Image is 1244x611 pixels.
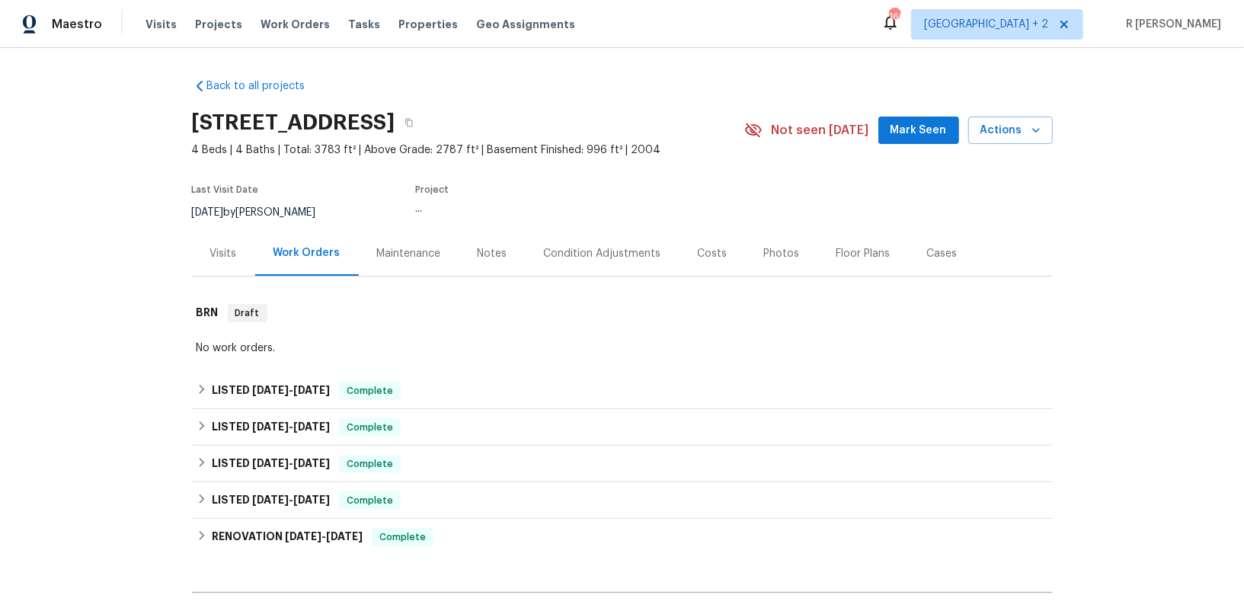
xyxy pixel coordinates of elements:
span: [DATE] [192,207,224,218]
span: Last Visit Date [192,185,259,194]
span: Properties [398,17,458,32]
span: [DATE] [326,531,363,542]
button: Mark Seen [878,117,959,145]
h6: RENOVATION [212,528,363,546]
span: Tasks [348,19,380,30]
span: [DATE] [293,421,330,432]
div: 166 [889,9,900,24]
div: LISTED [DATE]-[DATE]Complete [192,373,1053,409]
a: Back to all projects [192,78,338,94]
div: ... [416,203,708,214]
span: Project [416,185,449,194]
span: Complete [373,529,432,545]
div: Floor Plans [836,246,891,261]
span: Complete [341,493,399,508]
span: Projects [195,17,242,32]
div: LISTED [DATE]-[DATE]Complete [192,409,1053,446]
span: Actions [980,121,1041,140]
span: Complete [341,456,399,472]
div: Work Orders [273,245,341,261]
span: 4 Beds | 4 Baths | Total: 3783 ft² | Above Grade: 2787 ft² | Basement Finished: 996 ft² | 2004 [192,142,744,158]
div: Costs [698,246,728,261]
span: [DATE] [293,458,330,469]
div: Photos [764,246,800,261]
span: Geo Assignments [476,17,575,32]
div: BRN Draft [192,289,1053,337]
span: Mark Seen [891,121,947,140]
div: RENOVATION [DATE]-[DATE]Complete [192,519,1053,555]
div: Maintenance [377,246,441,261]
span: - [285,531,363,542]
span: Maestro [52,17,102,32]
span: Complete [341,383,399,398]
h6: LISTED [212,455,330,473]
h6: BRN [197,304,219,322]
span: Visits [146,17,177,32]
h2: [STREET_ADDRESS] [192,115,395,130]
div: Cases [927,246,958,261]
span: [DATE] [293,494,330,505]
span: - [252,385,330,395]
span: [DATE] [252,385,289,395]
span: Work Orders [261,17,330,32]
span: Complete [341,420,399,435]
div: LISTED [DATE]-[DATE]Complete [192,482,1053,519]
span: Draft [229,305,266,321]
span: Not seen [DATE] [772,123,869,138]
div: Visits [210,246,237,261]
div: Condition Adjustments [544,246,661,261]
span: [DATE] [285,531,321,542]
span: R [PERSON_NAME] [1120,17,1221,32]
span: - [252,494,330,505]
h6: LISTED [212,382,330,400]
div: Notes [478,246,507,261]
div: LISTED [DATE]-[DATE]Complete [192,446,1053,482]
span: [DATE] [293,385,330,395]
div: No work orders. [197,341,1048,356]
span: [GEOGRAPHIC_DATA] + 2 [924,17,1048,32]
button: Actions [968,117,1053,145]
span: - [252,421,330,432]
span: [DATE] [252,421,289,432]
button: Copy Address [395,109,423,136]
h6: LISTED [212,491,330,510]
span: [DATE] [252,458,289,469]
span: [DATE] [252,494,289,505]
span: - [252,458,330,469]
h6: LISTED [212,418,330,437]
div: by [PERSON_NAME] [192,203,334,222]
